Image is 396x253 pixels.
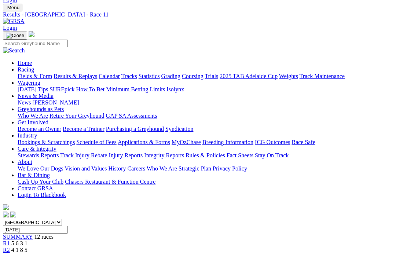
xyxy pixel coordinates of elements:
[147,165,177,172] a: Who We Are
[118,139,170,145] a: Applications & Forms
[3,40,68,47] input: Search
[279,73,298,79] a: Weights
[18,192,66,198] a: Login To Blackbook
[18,80,40,86] a: Wagering
[65,165,107,172] a: Vision and Values
[18,66,34,73] a: Racing
[255,139,290,145] a: ICG Outcomes
[18,126,61,132] a: Become an Owner
[18,152,59,158] a: Stewards Reports
[202,139,253,145] a: Breeding Information
[18,119,48,125] a: Get Involved
[291,139,315,145] a: Race Safe
[49,86,74,92] a: SUREpick
[18,185,53,191] a: Contact GRSA
[18,152,393,159] div: Care & Integrity
[18,113,48,119] a: Who We Are
[3,32,27,40] button: Toggle navigation
[3,18,25,25] img: GRSA
[182,73,203,79] a: Coursing
[109,152,143,158] a: Injury Reports
[255,152,289,158] a: Stay On Track
[10,212,16,217] img: twitter.svg
[18,139,75,145] a: Bookings & Scratchings
[165,126,193,132] a: Syndication
[18,99,393,106] div: News & Media
[18,86,393,93] div: Wagering
[179,165,211,172] a: Strategic Plan
[18,146,56,152] a: Care & Integrity
[166,86,184,92] a: Isolynx
[99,73,120,79] a: Calendar
[161,73,180,79] a: Grading
[121,73,137,79] a: Tracks
[3,11,393,18] a: Results - [GEOGRAPHIC_DATA] - Race 11
[127,165,145,172] a: Careers
[18,172,50,178] a: Bar & Dining
[18,165,393,172] div: About
[18,126,393,132] div: Get Involved
[18,106,64,112] a: Greyhounds as Pets
[7,5,19,10] span: Menu
[220,73,278,79] a: 2025 TAB Adelaide Cup
[11,240,27,246] span: 5 6 3 1
[6,33,24,38] img: Close
[18,73,393,80] div: Racing
[18,132,37,139] a: Industry
[144,152,184,158] a: Integrity Reports
[18,179,63,185] a: Cash Up Your Club
[172,139,201,145] a: MyOzChase
[18,86,48,92] a: [DATE] Tips
[65,179,155,185] a: Chasers Restaurant & Function Centre
[18,139,393,146] div: Industry
[106,113,157,119] a: GAP SA Assessments
[18,60,32,66] a: Home
[18,93,54,99] a: News & Media
[3,4,22,11] button: Toggle navigation
[18,113,393,119] div: Greyhounds as Pets
[3,247,10,253] a: R2
[18,99,31,106] a: News
[3,234,33,240] a: SUMMARY
[139,73,160,79] a: Statistics
[300,73,345,79] a: Track Maintenance
[18,179,393,185] div: Bar & Dining
[3,25,17,31] a: Login
[106,126,164,132] a: Purchasing a Greyhound
[18,159,32,165] a: About
[54,73,97,79] a: Results & Replays
[3,226,68,234] input: Select date
[3,240,10,246] a: R1
[3,47,25,54] img: Search
[18,165,63,172] a: We Love Our Dogs
[34,234,54,240] span: 12 races
[205,73,218,79] a: Trials
[60,152,107,158] a: Track Injury Rebate
[18,73,52,79] a: Fields & Form
[49,113,104,119] a: Retire Your Greyhound
[76,86,105,92] a: How To Bet
[186,152,225,158] a: Rules & Policies
[76,139,116,145] a: Schedule of Fees
[29,31,34,37] img: logo-grsa-white.png
[3,204,9,210] img: logo-grsa-white.png
[108,165,126,172] a: History
[213,165,247,172] a: Privacy Policy
[11,247,27,253] span: 4 1 8 5
[32,99,79,106] a: [PERSON_NAME]
[106,86,165,92] a: Minimum Betting Limits
[63,126,104,132] a: Become a Trainer
[227,152,253,158] a: Fact Sheets
[3,212,9,217] img: facebook.svg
